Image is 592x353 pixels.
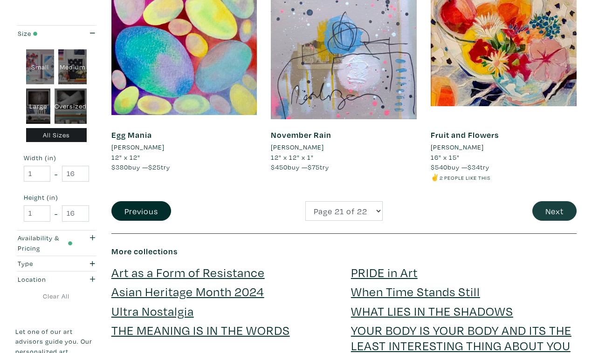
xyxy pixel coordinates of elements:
li: ✌️ [431,172,577,183]
a: When Time Stands Still [351,283,480,299]
li: [PERSON_NAME] [431,142,484,152]
h6: More collections [111,246,577,257]
li: [PERSON_NAME] [111,142,165,152]
div: Small [26,49,55,85]
li: [PERSON_NAME] [271,142,324,152]
small: 2 people like this [440,174,490,181]
span: $25 [148,163,161,171]
a: Ultra Nostalgia [111,303,194,319]
a: [PERSON_NAME] [271,142,417,152]
span: $75 [308,163,320,171]
a: Asian Heritage Month 2024 [111,283,264,299]
div: All Sizes [26,128,87,143]
span: - [55,168,58,180]
span: $450 [271,163,288,171]
a: November Rain [271,129,331,140]
button: Size [15,26,97,41]
a: [PERSON_NAME] [431,142,577,152]
button: Next [532,201,577,221]
a: PRIDE in Art [351,264,418,280]
span: 12" x 12" [111,153,140,162]
span: - [55,207,58,220]
span: buy — try [111,163,170,171]
div: Type [18,258,72,269]
div: Oversized [55,88,87,124]
a: Egg Mania [111,129,152,140]
span: $380 [111,163,128,171]
a: YOUR BODY IS YOUR BODY AND ITS THE LEAST INTERESTING THING ABOUT YOU [351,322,571,353]
div: Medium [58,49,87,85]
button: Location [15,272,97,287]
span: $34 [468,163,480,171]
div: Availability & Pricing [18,233,72,253]
button: Type [15,256,97,272]
small: Height (in) [24,194,89,201]
span: 12" x 12" x 1" [271,153,314,162]
a: [PERSON_NAME] [111,142,257,152]
span: buy — try [431,163,489,171]
button: Previous [111,201,171,221]
span: 16" x 15" [431,153,460,162]
div: Location [18,274,72,285]
button: Availability & Pricing [15,231,97,256]
a: THE MEANING IS IN THE WORDS [111,322,290,338]
div: Large [26,88,51,124]
div: Size [18,28,72,39]
a: Fruit and Flowers [431,129,499,140]
span: buy — try [271,163,329,171]
span: $540 [431,163,447,171]
a: WHAT LIES IN THE SHADOWS [351,303,513,319]
a: Clear All [15,291,97,301]
a: Art as a Form of Resistance [111,264,265,280]
small: Width (in) [24,155,89,161]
